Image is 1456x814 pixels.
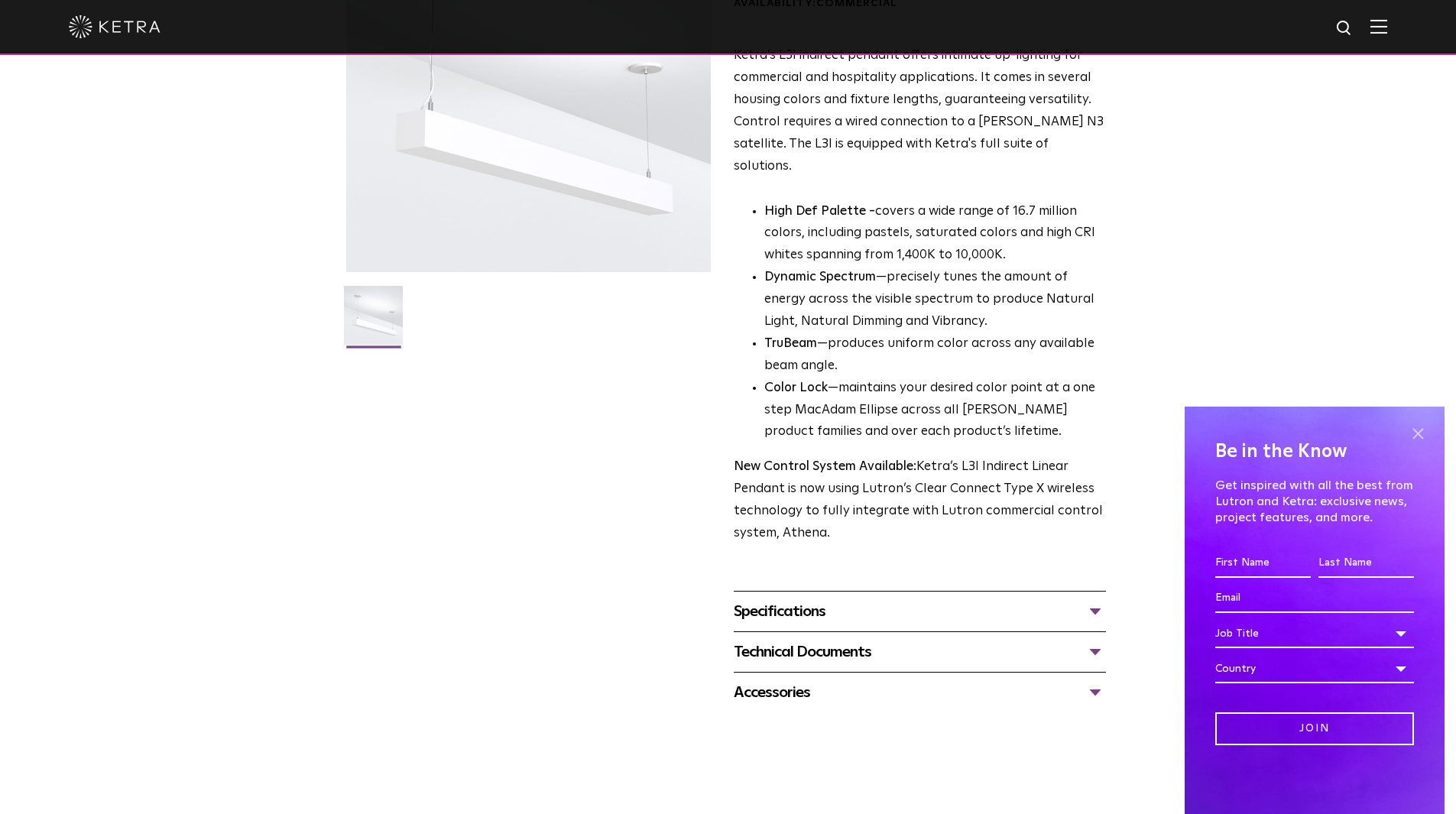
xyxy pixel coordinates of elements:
[734,680,1106,705] div: Accessories
[1215,712,1414,745] input: Join
[1215,619,1414,648] div: Job Title
[764,267,1106,333] li: —precisely tunes the amount of energy across the visible spectrum to produce Natural Light, Natur...
[734,640,1106,664] div: Technical Documents
[1370,19,1387,34] img: Hamburger%20Nav.svg
[764,378,1106,444] li: —maintains your desired color point at a one step MacAdam Ellipse across all [PERSON_NAME] produc...
[344,286,403,356] img: L3I-Linear-2021-Web-Square
[764,201,1106,268] p: covers a wide range of 16.7 million colors, including pastels, saturated colors and high CRI whit...
[1215,478,1414,525] p: Get inspired with all the best from Lutron and Ketra: exclusive news, project features, and more.
[734,460,916,473] strong: New Control System Available:
[764,205,875,218] strong: High Def Palette -
[734,599,1106,624] div: Specifications
[764,337,817,350] strong: TruBeam
[1318,549,1414,578] input: Last Name
[734,456,1106,545] p: Ketra’s L3I Indirect Linear Pendant is now using Lutron’s Clear Connect Type X wireless technolog...
[764,333,1106,378] li: —produces uniform color across any available beam angle.
[69,15,161,38] img: ketra-logo-2019-white
[734,45,1106,177] p: Ketra’s L3I indirect pendant offers intimate up-lighting for commercial and hospitality applicati...
[1215,654,1414,683] div: Country
[1215,437,1414,466] h4: Be in the Know
[764,271,876,284] strong: Dynamic Spectrum
[1335,19,1354,38] img: search icon
[1215,549,1311,578] input: First Name
[764,381,828,394] strong: Color Lock
[1215,584,1414,613] input: Email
